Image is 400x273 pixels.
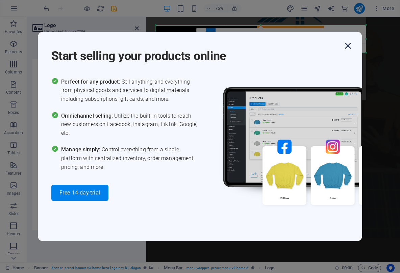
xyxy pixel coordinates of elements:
span: Free 14-day-trial [59,190,100,195]
span: Sell anything and everything from physical goods and services to digital materials including subs... [61,78,200,103]
button: Free 14-day-trial [51,185,108,201]
span: Manage simply: [61,146,102,153]
h1: Start selling your products online [51,40,342,64]
span: Perfect for any product: [61,79,121,85]
span: Control everything from a single platform with centralized inventory, order management, pricing, ... [61,145,200,171]
span: Utilize the built-in tools to reach new customers on Facebook, Instagram, TikTok, Google, etc. [61,112,200,138]
span: Omnichannel selling: [61,113,114,119]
